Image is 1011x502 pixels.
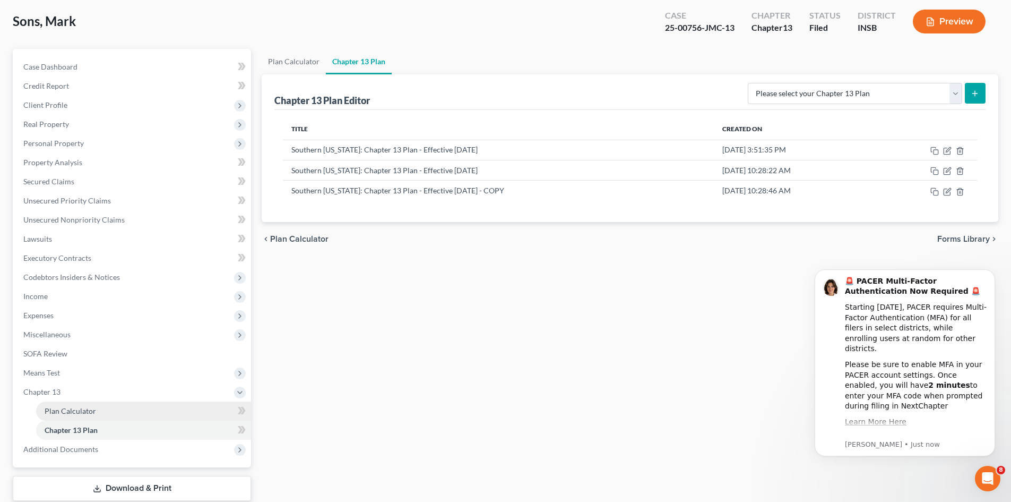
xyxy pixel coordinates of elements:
div: Chapter 13 Plan Editor [274,94,370,107]
span: Expenses [23,311,54,320]
span: Client Profile [23,100,67,109]
span: Lawsuits [23,234,52,243]
span: 8 [997,466,1005,474]
a: Case Dashboard [15,57,251,76]
span: Forms Library [937,235,990,243]
span: SOFA Review [23,349,67,358]
div: INSB [858,22,896,34]
td: Southern [US_STATE]: Chapter 13 Plan - Effective [DATE] [283,160,713,180]
iframe: Intercom live chat [975,466,1000,491]
span: Unsecured Nonpriority Claims [23,215,125,224]
span: Sons, Mark [13,13,76,29]
div: Chapter [751,22,792,34]
span: Credit Report [23,81,69,90]
iframe: Intercom notifications message [799,253,1011,473]
th: Title [283,118,713,140]
span: Income [23,292,48,301]
a: Property Analysis [15,153,251,172]
td: Southern [US_STATE]: Chapter 13 Plan - Effective [DATE] - COPY [283,181,713,201]
a: Download & Print [13,476,251,501]
div: Chapter [751,10,792,22]
button: chevron_left Plan Calculator [262,235,329,243]
span: Miscellaneous [23,330,71,339]
td: [DATE] 3:51:35 PM [714,140,874,160]
span: 13 [783,22,792,32]
span: Property Analysis [23,158,82,167]
span: Unsecured Priority Claims [23,196,111,205]
a: SOFA Review [15,344,251,363]
span: Means Test [23,368,60,377]
a: Unsecured Priority Claims [15,191,251,210]
span: Secured Claims [23,177,74,186]
span: Codebtors Insiders & Notices [23,273,120,282]
span: Chapter 13 [23,387,61,396]
span: Plan Calculator [45,406,96,415]
span: Additional Documents [23,445,98,454]
a: Unsecured Nonpriority Claims [15,210,251,229]
i: chevron_left [262,235,270,243]
span: Real Property [23,120,69,129]
td: Southern [US_STATE]: Chapter 13 Plan - Effective [DATE] [283,140,713,160]
i: chevron_right [990,235,998,243]
a: Chapter 13 Plan [36,421,251,440]
a: Lawsuits [15,229,251,249]
div: Case [665,10,735,22]
div: Status [809,10,841,22]
span: Executory Contracts [23,253,91,262]
button: Forms Library chevron_right [937,235,998,243]
div: District [858,10,896,22]
span: Chapter 13 Plan [45,426,98,435]
a: Chapter 13 Plan [326,49,392,74]
a: Plan Calculator [36,402,251,421]
a: Secured Claims [15,172,251,191]
th: Created On [714,118,874,140]
span: Case Dashboard [23,62,77,71]
div: Filed [809,22,841,34]
a: Plan Calculator [262,49,326,74]
div: 25-00756-JMC-13 [665,22,735,34]
span: Personal Property [23,139,84,148]
td: [DATE] 10:28:22 AM [714,160,874,180]
span: Plan Calculator [270,235,329,243]
button: Preview [913,10,986,33]
td: [DATE] 10:28:46 AM [714,181,874,201]
a: Credit Report [15,76,251,96]
a: Executory Contracts [15,249,251,268]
